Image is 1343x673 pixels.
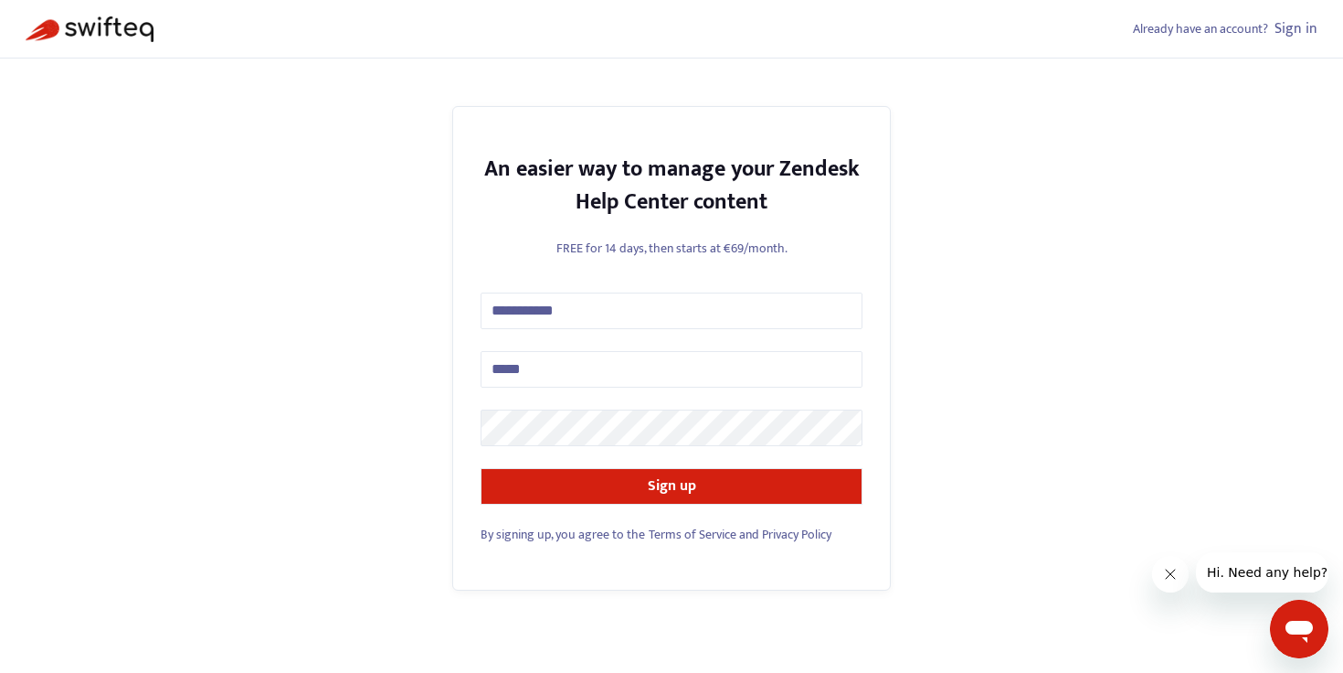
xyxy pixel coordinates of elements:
a: Privacy Policy [762,524,831,545]
button: Sign up [481,468,862,505]
iframe: メッセージを閉じる [1152,556,1189,593]
iframe: 会社からのメッセージ [1196,552,1328,593]
div: and [481,525,862,544]
a: Sign in [1274,16,1317,41]
p: FREE for 14 days, then starts at €69/month. [481,239,862,258]
img: Swifteq [26,16,153,42]
strong: Sign up [648,474,696,498]
keeper-lock: Open Keeper Popup [830,358,852,380]
iframe: メッセージングウィンドウを開くボタン [1270,600,1328,658]
keeper-lock: Open Keeper Popup [830,417,852,439]
strong: An easier way to manage your Zendesk Help Center content [484,151,860,220]
span: By signing up, you agree to the [481,524,645,545]
a: Terms of Service [649,524,736,545]
span: Already have an account? [1133,18,1268,39]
